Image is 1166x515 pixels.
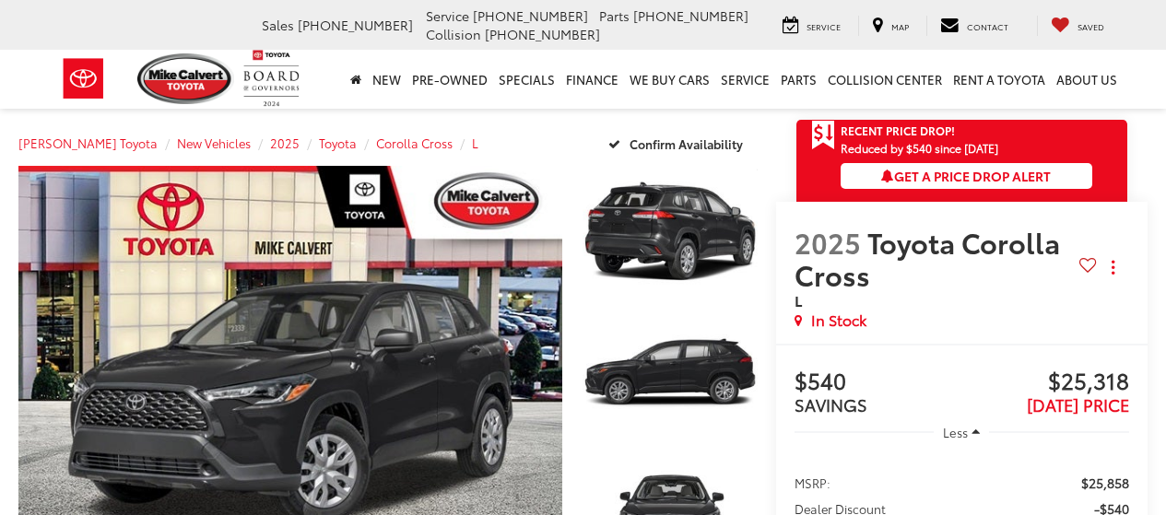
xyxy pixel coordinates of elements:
a: WE BUY CARS [624,50,715,109]
a: Rent a Toyota [948,50,1051,109]
button: Confirm Availability [598,127,758,159]
a: New Vehicles [177,135,251,151]
img: 2025 Toyota Corolla Cross L [581,306,760,440]
a: Expand Photo 1 [583,166,758,297]
a: Home [345,50,367,109]
span: In Stock [811,310,866,331]
a: Service [715,50,775,109]
span: Recent Price Drop! [841,123,955,138]
span: Toyota Corolla Cross [795,222,1060,294]
a: Finance [560,50,624,109]
img: 2025 Toyota Corolla Cross L [581,164,760,298]
span: SAVINGS [795,392,867,416]
span: Map [891,20,909,32]
span: Less [943,424,968,440]
span: [PHONE_NUMBER] [473,6,588,25]
span: MSRP: [795,474,830,492]
a: Toyota [319,135,357,151]
a: Corolla Cross [376,135,453,151]
span: 2025 [795,222,861,262]
span: Get Price Drop Alert [811,120,835,151]
a: Service [769,16,854,36]
span: Service [426,6,469,25]
span: Get a Price Drop Alert [881,167,1051,185]
span: $540 [795,369,962,396]
span: Contact [967,20,1008,32]
span: $25,858 [1081,474,1129,492]
button: Less [934,416,989,449]
a: Pre-Owned [406,50,493,109]
img: Toyota [49,49,118,109]
a: About Us [1051,50,1123,109]
a: Get Price Drop Alert Recent Price Drop! [796,120,1127,142]
span: $25,318 [961,369,1129,396]
a: New [367,50,406,109]
span: [PHONE_NUMBER] [485,25,600,43]
span: Parts [599,6,630,25]
a: Map [858,16,923,36]
a: Contact [926,16,1022,36]
a: [PERSON_NAME] Toyota [18,135,158,151]
span: [DATE] PRICE [1027,392,1129,416]
span: dropdown dots [1112,260,1114,275]
img: Mike Calvert Toyota [137,53,235,104]
button: Actions [1097,252,1129,284]
span: [PHONE_NUMBER] [298,16,413,34]
a: Expand Photo 2 [583,307,758,438]
span: Service [807,20,841,32]
a: 2025 [270,135,300,151]
span: [PHONE_NUMBER] [633,6,748,25]
span: Confirm Availability [630,135,743,152]
a: Collision Center [822,50,948,109]
span: L [795,289,802,310]
a: L [472,135,478,151]
a: Parts [775,50,822,109]
a: Specials [493,50,560,109]
span: Sales [262,16,294,34]
span: Reduced by $540 since [DATE] [841,142,1092,154]
span: Saved [1078,20,1104,32]
a: My Saved Vehicles [1037,16,1118,36]
span: Collision [426,25,481,43]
